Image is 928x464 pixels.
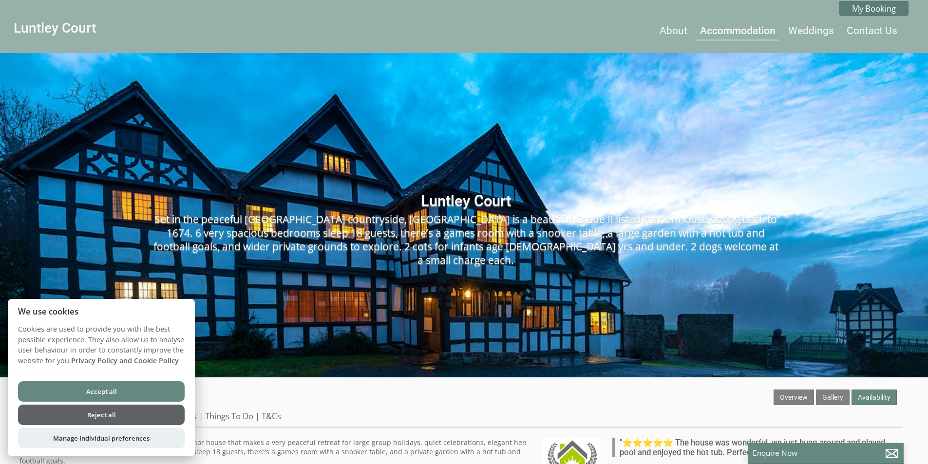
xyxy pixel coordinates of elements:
a: Privacy Policy and Cookie Policy [71,356,179,365]
h2: We use cookies [8,307,195,316]
a: About [660,25,687,37]
a: Availability [852,390,897,405]
p: Cookies are used to provide you with the best possible experience. They also allow us to analyse ... [8,324,195,373]
a: Things To Do [205,410,253,422]
a: Luntley Court [14,20,135,36]
a: Weddings [788,25,834,37]
blockquote: "⭐⭐⭐⭐⭐ The house was wonderful, we just hung around and played pool and enjoyed the hot tub. Perf... [612,438,897,457]
a: My Booking [839,1,909,16]
a: Overview [774,390,814,405]
a: Accommodation [700,25,776,37]
p: Set in the peaceful [GEOGRAPHIC_DATA] countryside, [GEOGRAPHIC_DATA] is a beautiful Grade II list... [150,212,783,267]
p: Enquire Now [753,448,899,458]
h2: Luntley Court [14,192,918,210]
button: Accept all [18,381,185,402]
button: Reject all [18,405,185,425]
button: Manage Individual preferences [18,428,185,448]
a: Gallery [816,390,850,405]
a: Contact Us [847,25,897,37]
a: T&Cs [262,410,281,422]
